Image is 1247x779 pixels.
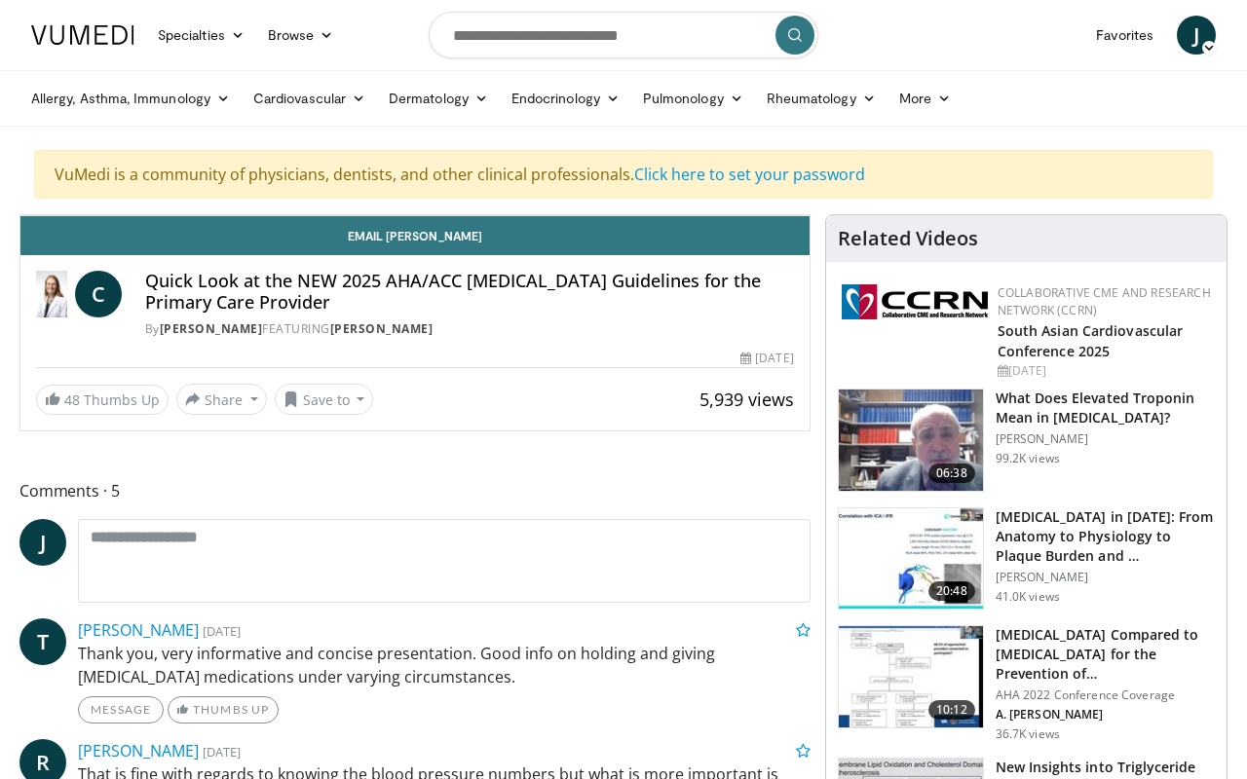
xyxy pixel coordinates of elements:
a: T [19,618,66,665]
p: 41.0K views [996,589,1060,605]
a: Thumbs Up [168,696,278,723]
span: 06:38 [928,464,975,483]
a: Specialties [146,16,256,55]
video-js: Video Player [20,215,810,216]
a: Rheumatology [755,79,888,118]
a: [PERSON_NAME] [78,619,199,641]
span: 20:48 [928,581,975,601]
a: Endocrinology [500,79,631,118]
img: 7c0f9b53-1609-4588-8498-7cac8464d722.150x105_q85_crop-smart_upscale.jpg [839,626,983,727]
a: 06:38 What Does Elevated Troponin Mean in [MEDICAL_DATA]? [PERSON_NAME] 99.2K views [838,389,1215,492]
button: Share [176,384,267,415]
small: [DATE] [203,622,241,640]
span: Comments 5 [19,478,811,503]
img: VuMedi Logo [31,25,134,45]
p: [PERSON_NAME] [996,570,1215,585]
a: Email [PERSON_NAME] [20,216,810,255]
a: Collaborative CME and Research Network (CCRN) [998,284,1211,318]
a: Dermatology [377,79,500,118]
p: 99.2K views [996,451,1060,466]
a: Message [78,696,164,723]
a: Cardiovascular [242,79,377,118]
p: AHA 2022 Conference Coverage [996,687,1215,703]
div: By FEATURING [145,320,794,338]
a: South Asian Cardiovascular Conference 2025 [998,321,1184,360]
div: [DATE] [740,350,793,367]
a: More [888,79,963,118]
a: 10:12 [MEDICAL_DATA] Compared to [MEDICAL_DATA] for the Prevention of… AHA 2022 Conference Covera... [838,625,1215,742]
span: 10:12 [928,700,975,720]
input: Search topics, interventions [429,12,818,58]
p: 36.7K views [996,726,1060,742]
h3: [MEDICAL_DATA] in [DATE]: From Anatomy to Physiology to Plaque Burden and … [996,507,1215,566]
a: 20:48 [MEDICAL_DATA] in [DATE]: From Anatomy to Physiology to Plaque Burden and … [PERSON_NAME] 4... [838,507,1215,611]
a: J [1177,16,1216,55]
span: 48 [64,390,80,409]
a: Browse [256,16,346,55]
p: A. [PERSON_NAME] [996,707,1215,723]
a: Allergy, Asthma, Immunology [19,79,242,118]
p: [PERSON_NAME] [996,431,1215,447]
a: Click here to set your password [634,164,865,185]
a: 48 Thumbs Up [36,385,169,415]
a: [PERSON_NAME] [78,740,199,761]
img: a04ee3ba-8487-4636-b0fb-5e8d268f3737.png.150x105_q85_autocrop_double_scale_upscale_version-0.2.png [842,284,988,319]
h4: Related Videos [838,227,978,250]
img: Dr. Catherine P. Benziger [36,271,67,317]
a: Favorites [1084,16,1165,55]
span: 5,939 views [699,388,794,411]
a: C [75,271,122,317]
div: [DATE] [998,362,1211,380]
h3: [MEDICAL_DATA] Compared to [MEDICAL_DATA] for the Prevention of… [996,625,1215,684]
p: Thank you, very informative and concise presentation. Good info on holding and giving [MEDICAL_DA... [78,642,811,688]
a: [PERSON_NAME] [160,320,263,337]
a: J [19,519,66,566]
img: 98daf78a-1d22-4ebe-927e-10afe95ffd94.150x105_q85_crop-smart_upscale.jpg [839,389,983,491]
button: Save to [275,384,374,415]
a: [PERSON_NAME] [330,320,434,337]
h3: What Does Elevated Troponin Mean in [MEDICAL_DATA]? [996,389,1215,427]
img: 823da73b-7a00-425d-bb7f-45c8b03b10c3.150x105_q85_crop-smart_upscale.jpg [839,508,983,610]
a: Pulmonology [631,79,755,118]
div: VuMedi is a community of physicians, dentists, and other clinical professionals. [34,150,1213,199]
h4: Quick Look at the NEW 2025 AHA/ACC [MEDICAL_DATA] Guidelines for the Primary Care Provider [145,271,794,313]
small: [DATE] [203,743,241,760]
